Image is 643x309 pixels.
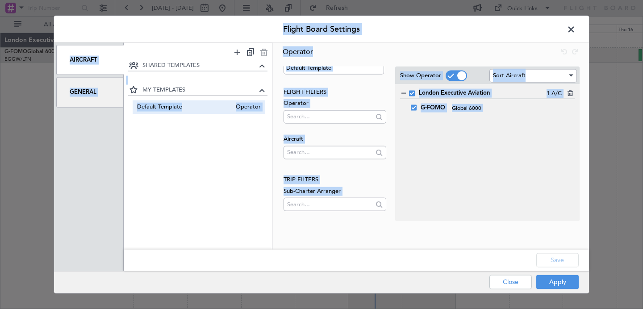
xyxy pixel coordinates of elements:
[421,103,447,113] span: G-FOMO
[287,110,372,123] input: Search...
[284,99,386,108] label: Operator
[547,89,562,98] span: 1 A/C
[56,77,124,107] div: General
[284,135,386,144] label: Aircraft
[284,187,386,196] label: Sub-Charter Arranger
[419,89,547,98] span: London Executive Aviation
[284,88,386,96] h2: Flight filters
[142,61,257,70] span: SHARED TEMPLATES
[231,102,261,112] span: Operator
[493,71,526,79] span: Sort Aircraft
[142,85,257,94] span: MY TEMPLATES
[54,16,589,43] header: Flight Board Settings
[287,197,372,211] input: Search...
[452,104,575,112] span: Global 6000
[56,45,124,75] div: Aircraft
[536,275,579,289] button: Apply
[287,146,372,159] input: Search...
[284,175,386,184] h2: Trip filters
[489,275,532,289] button: Close
[400,71,441,80] label: Show Operator
[137,102,232,112] span: Default Template
[283,47,313,57] span: Operator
